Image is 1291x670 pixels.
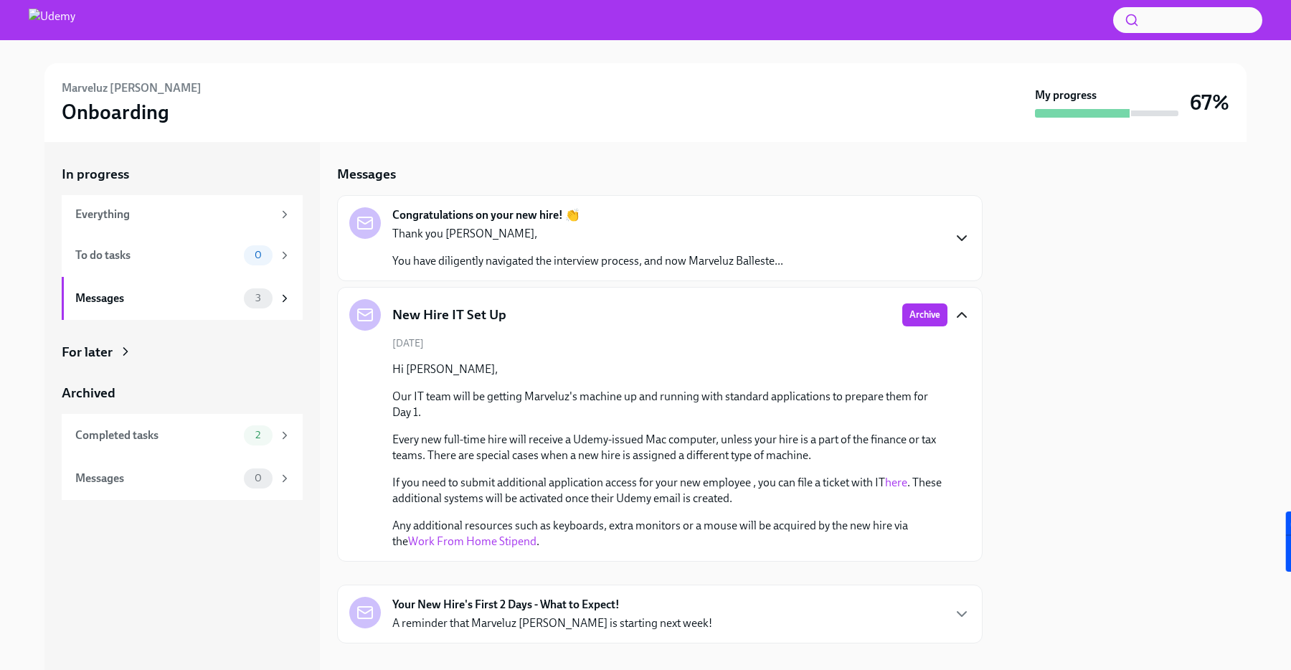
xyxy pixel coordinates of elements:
div: Completed tasks [75,428,238,443]
a: Archived [62,384,303,402]
div: To do tasks [75,247,238,263]
a: To do tasks0 [62,234,303,277]
p: Every new full-time hire will receive a Udemy-issued Mac computer, unless your hire is a part of ... [392,432,947,463]
a: Messages3 [62,277,303,320]
h5: Messages [337,165,396,184]
p: Hi [PERSON_NAME], [392,362,947,377]
strong: Your New Hire's First 2 Days - What to Expect! [392,597,620,613]
a: Everything [62,195,303,234]
a: For later [62,343,303,362]
span: [DATE] [392,336,424,350]
p: A reminder that Marveluz [PERSON_NAME] is starting next week! [392,615,712,631]
span: 0 [246,250,270,260]
button: Archive [902,303,947,326]
p: Our IT team will be getting Marveluz's machine up and running with standard applications to prepa... [392,389,947,420]
strong: My progress [1035,88,1097,103]
a: Work From Home Stipend [408,534,536,548]
p: If you need to submit additional application access for your new employee , you can file a ticket... [392,475,947,506]
span: 2 [247,430,269,440]
p: Any additional resources such as keyboards, extra monitors or a mouse will be acquired by the new... [392,518,947,549]
div: Messages [75,471,238,486]
h5: New Hire IT Set Up [392,306,506,324]
h6: Marveluz [PERSON_NAME] [62,80,202,96]
p: You have diligently navigated the interview process, and now Marveluz Balleste... [392,253,783,269]
img: Udemy [29,9,75,32]
div: Everything [75,207,273,222]
div: For later [62,343,113,362]
h3: 67% [1190,90,1229,115]
h3: Onboarding [62,99,169,125]
span: 0 [246,473,270,483]
a: Messages0 [62,457,303,500]
span: 3 [247,293,270,303]
a: here [885,476,907,489]
strong: Congratulations on your new hire! 👏 [392,207,580,223]
a: Completed tasks2 [62,414,303,457]
span: Archive [909,308,940,322]
div: Messages [75,291,238,306]
a: In progress [62,165,303,184]
p: Thank you [PERSON_NAME], [392,226,783,242]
